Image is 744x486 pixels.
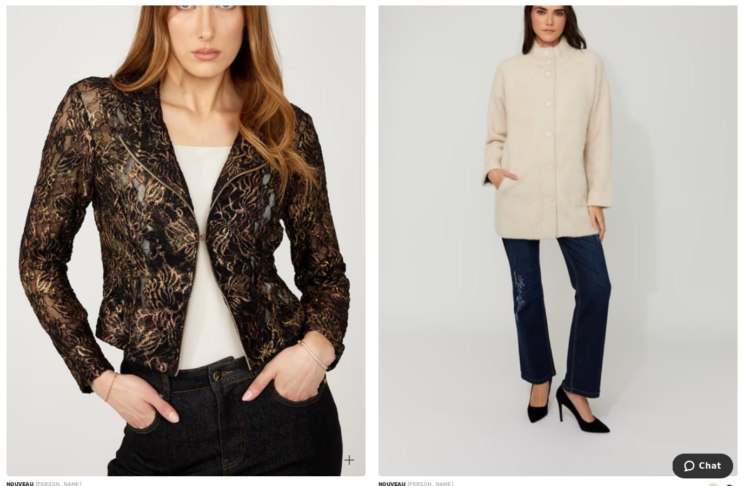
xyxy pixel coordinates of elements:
img: plus_v2.svg [344,455,354,465]
iframe: Ouvre un widget dans lequel vous pouvez chatter avec l’un de nos agents [673,454,733,481]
